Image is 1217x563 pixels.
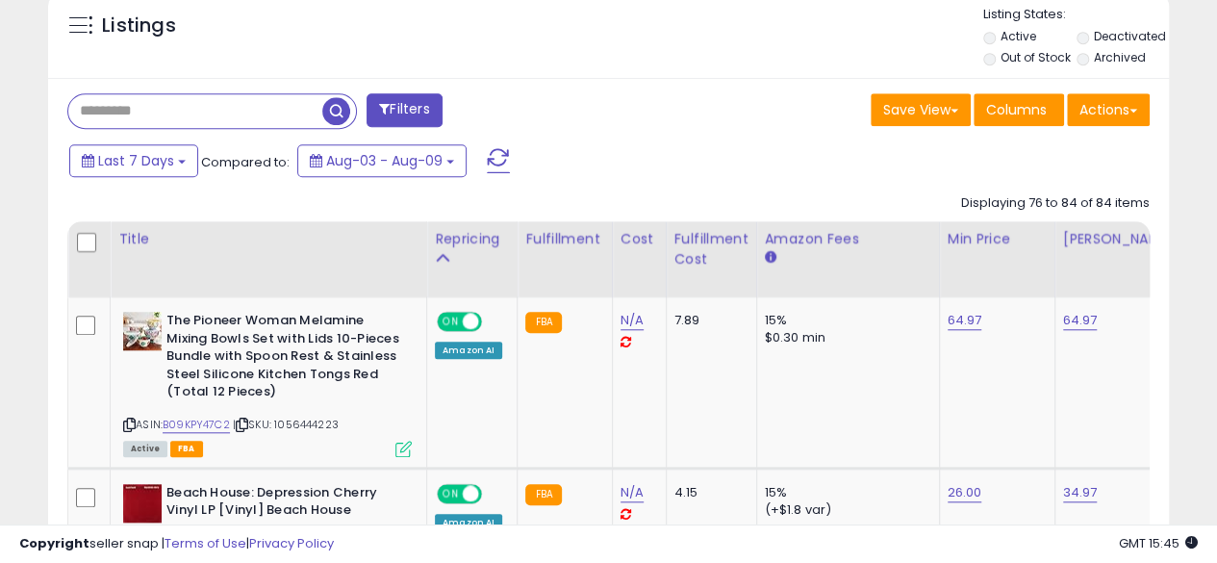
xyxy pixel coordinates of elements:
[525,229,603,249] div: Fulfillment
[525,484,561,505] small: FBA
[674,229,748,269] div: Fulfillment Cost
[765,229,931,249] div: Amazon Fees
[479,314,510,330] span: OFF
[974,93,1064,126] button: Columns
[1063,229,1178,249] div: [PERSON_NAME]
[765,501,925,519] div: (+$1.8 var)
[961,194,1150,213] div: Displaying 76 to 84 of 84 items
[674,312,742,329] div: 7.89
[871,93,971,126] button: Save View
[986,100,1047,119] span: Columns
[621,229,658,249] div: Cost
[326,151,443,170] span: Aug-03 - Aug-09
[1119,534,1198,552] span: 2025-08-17 15:45 GMT
[1094,28,1166,44] label: Deactivated
[19,535,334,553] div: seller snap | |
[1063,311,1098,330] a: 64.97
[525,312,561,333] small: FBA
[948,229,1047,249] div: Min Price
[948,311,982,330] a: 64.97
[765,329,925,346] div: $0.30 min
[621,483,644,502] a: N/A
[1067,93,1150,126] button: Actions
[165,534,246,552] a: Terms of Use
[123,312,412,454] div: ASIN:
[69,144,198,177] button: Last 7 Days
[765,484,925,501] div: 15%
[765,312,925,329] div: 15%
[123,484,162,523] img: 41XyQ5pDqmL._SL40_.jpg
[123,441,167,457] span: All listings currently available for purchase on Amazon
[1063,483,1098,502] a: 34.97
[166,312,400,406] b: The Pioneer Woman Melamine Mixing Bowls Set with Lids 10-Pieces Bundle with Spoon Rest & Stainles...
[123,312,162,350] img: 51pRRP8QrML._SL40_.jpg
[163,417,230,433] a: B09KPY47C2
[439,485,463,501] span: ON
[435,229,509,249] div: Repricing
[19,534,89,552] strong: Copyright
[1000,28,1035,44] label: Active
[170,441,203,457] span: FBA
[249,534,334,552] a: Privacy Policy
[621,311,644,330] a: N/A
[1000,49,1070,65] label: Out of Stock
[435,342,502,359] div: Amazon AI
[439,314,463,330] span: ON
[233,417,339,432] span: | SKU: 1056444223
[983,6,1169,24] p: Listing States:
[674,484,742,501] div: 4.15
[201,153,290,171] span: Compared to:
[765,249,776,267] small: Amazon Fees.
[367,93,442,127] button: Filters
[98,151,174,170] span: Last 7 Days
[948,483,982,502] a: 26.00
[166,484,400,525] b: Beach House: Depression Cherry Vinyl LP [Vinyl] Beach House
[118,229,418,249] div: Title
[102,13,176,39] h5: Listings
[297,144,467,177] button: Aug-03 - Aug-09
[479,485,510,501] span: OFF
[1094,49,1146,65] label: Archived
